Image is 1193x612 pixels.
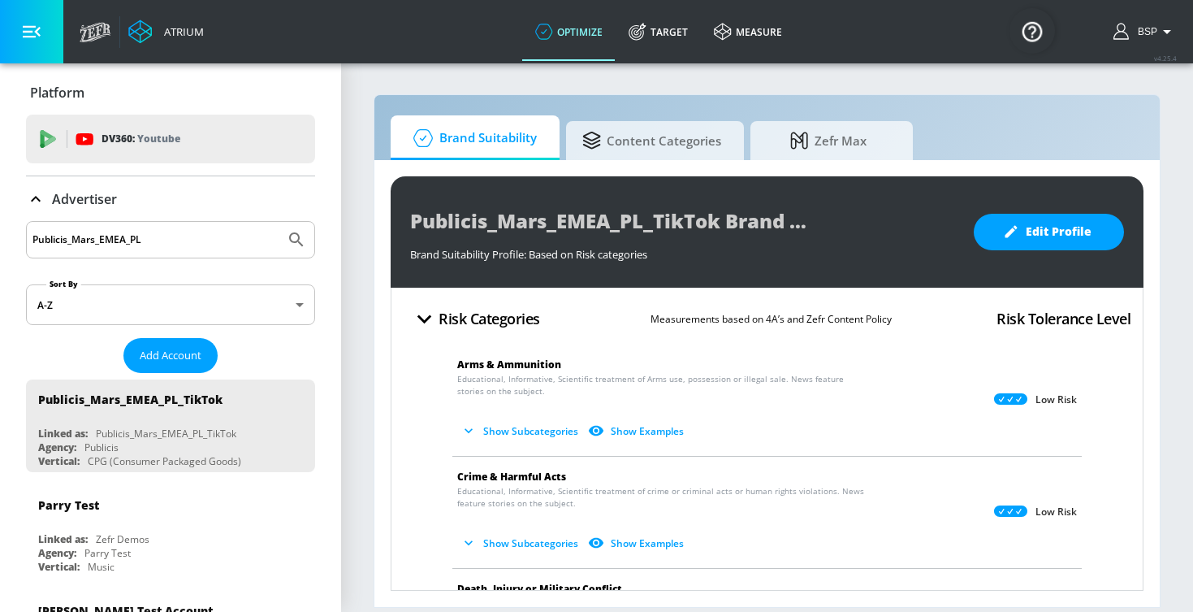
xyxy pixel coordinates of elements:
p: Measurements based on 4A’s and Zefr Content Policy [651,310,892,328]
div: DV360: Youtube [26,115,315,163]
a: optimize [522,2,616,61]
a: measure [701,2,795,61]
div: Advertiser [26,176,315,222]
div: Parry Test [84,546,131,560]
span: Educational, Informative, Scientific treatment of Arms use, possession or illegal sale. News feat... [457,373,873,397]
div: Publicis [84,441,119,454]
a: Atrium [128,20,204,44]
button: Open Resource Center [1009,8,1055,54]
span: Edit Profile [1006,222,1091,242]
input: Search by name [32,229,279,250]
div: Publicis_Mars_EMEA_PL_TikTokLinked as:Publicis_Mars_EMEA_PL_TikTokAgency:PublicisVertical:CPG (Co... [26,380,315,472]
div: Brand Suitability Profile: Based on Risk categories [410,239,957,262]
h4: Risk Categories [439,307,540,330]
div: Agency: [38,441,76,454]
div: Music [88,560,115,574]
div: Publicis_Mars_EMEA_PL_TikTok [38,392,223,407]
p: DV360: [102,130,180,148]
span: Zefr Max [767,121,890,160]
span: Educational, Informative, Scientific treatment of crime or criminal acts or human rights violatio... [457,485,873,510]
button: Show Examples [585,418,690,445]
button: Show Subcategories [457,530,585,557]
div: Parry TestLinked as:Zefr DemosAgency:Parry TestVertical:Music [26,485,315,578]
div: Publicis_Mars_EMEA_PL_TikTok [96,427,236,441]
div: Zefr Demos [96,532,149,546]
div: CPG (Consumer Packaged Goods) [88,454,241,468]
div: Vertical: [38,560,80,574]
button: Submit Search [279,222,314,258]
div: Agency: [38,546,76,560]
span: Brand Suitability [407,119,537,158]
span: v 4.25.4 [1154,54,1177,63]
div: Linked as: [38,532,88,546]
button: Add Account [123,338,218,373]
button: BSP [1113,22,1177,41]
p: Youtube [137,130,180,147]
span: Arms & Ammunition [457,358,561,371]
span: Add Account [140,346,201,365]
div: Parry Test [38,497,99,513]
button: Edit Profile [974,214,1124,250]
button: Show Subcategories [457,418,585,445]
div: A-Z [26,284,315,325]
span: Content Categories [582,121,721,160]
p: Low Risk [1035,393,1077,406]
button: Risk Categories [404,300,547,338]
div: Atrium [158,24,204,39]
span: Crime & Harmful Acts [457,470,566,484]
h4: Risk Tolerance Level [996,307,1130,330]
button: Show Examples [585,530,690,557]
span: login as: bsp_linking@zefr.com [1131,26,1157,37]
div: Vertical: [38,454,80,468]
div: Linked as: [38,427,88,441]
label: Sort By [46,279,81,289]
p: Low Risk [1035,506,1077,519]
p: Platform [30,84,84,102]
p: Advertiser [52,190,117,208]
a: Target [616,2,701,61]
span: Death, Injury or Military Conflict [457,582,622,596]
div: Platform [26,70,315,115]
